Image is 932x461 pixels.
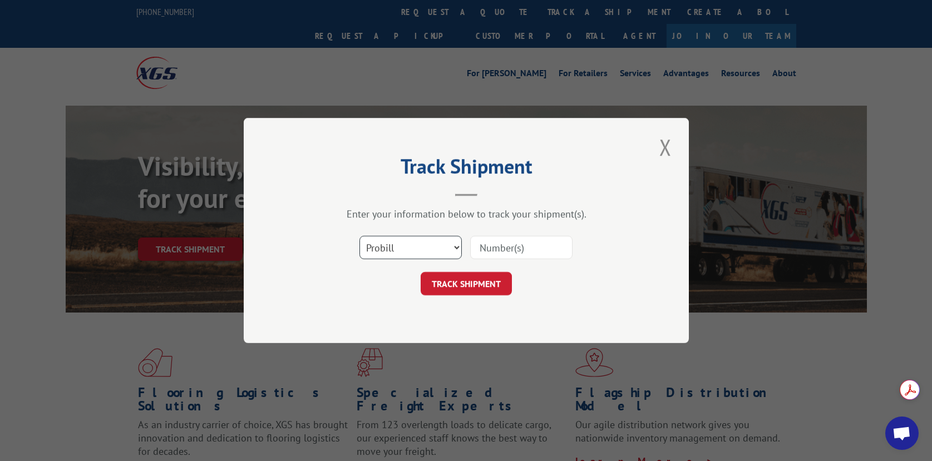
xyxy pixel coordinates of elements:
input: Number(s) [470,236,573,259]
button: TRACK SHIPMENT [421,272,512,295]
div: Enter your information below to track your shipment(s). [299,207,633,220]
button: Close modal [656,132,675,162]
a: Open chat [885,417,919,450]
h2: Track Shipment [299,158,633,180]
